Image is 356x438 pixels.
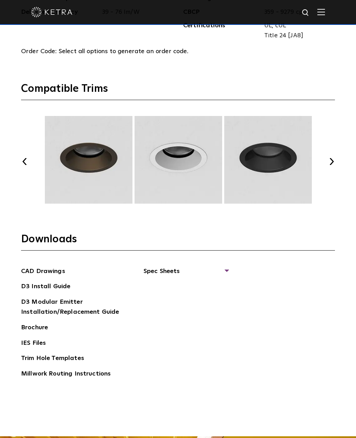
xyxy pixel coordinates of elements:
span: Certifications [183,21,259,41]
a: D3 Modular Emitter Installation/Replacement Guide [21,297,125,318]
img: TRM007.webp [223,116,313,204]
span: UL, cUL [264,21,330,31]
h3: Downloads [21,233,335,251]
span: Spec Sheets [144,266,228,282]
img: search icon [301,9,310,17]
a: Trim Hole Templates [21,353,84,364]
img: TRM005.webp [133,116,223,204]
span: Order Code: [21,48,57,55]
img: Hamburger%20Nav.svg [317,9,325,15]
a: CAD Drawings [21,266,65,278]
a: Millwork Routing Instructions [21,369,111,380]
span: Title 24 [JA8] [264,31,330,41]
button: Next [328,158,335,165]
a: IES Files [21,338,46,349]
span: Select all options to generate an order code. [59,48,189,55]
a: D3 Install Guide [21,282,70,293]
img: TRM004.webp [44,116,133,204]
a: Brochure [21,323,48,334]
button: Previous [21,158,28,165]
img: ketra-logo-2019-white [31,7,72,17]
h3: Compatible Trims [21,82,335,100]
